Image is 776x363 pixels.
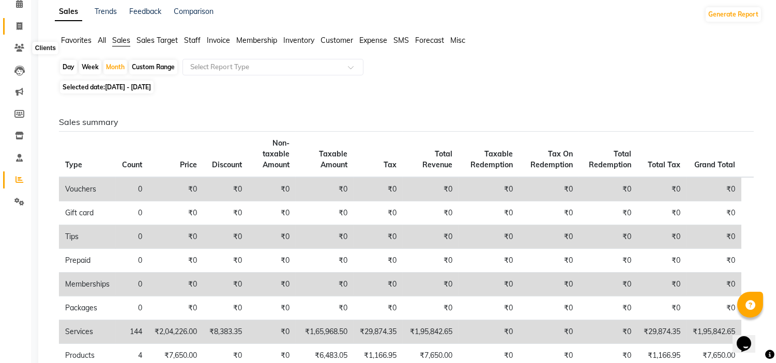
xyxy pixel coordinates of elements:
[519,320,579,344] td: ₹0
[384,160,397,169] span: Tax
[148,320,203,344] td: ₹2,04,226.00
[148,249,203,273] td: ₹0
[212,160,242,169] span: Discount
[687,249,741,273] td: ₹0
[359,36,387,45] span: Expense
[59,225,116,249] td: Tips
[296,225,353,249] td: ₹0
[248,177,296,201] td: ₹0
[105,83,151,91] span: [DATE] - [DATE]
[59,273,116,296] td: Memberships
[519,225,579,249] td: ₹0
[148,177,203,201] td: ₹0
[112,36,130,45] span: Sales
[60,60,77,74] div: Day
[403,177,459,201] td: ₹0
[415,36,444,45] span: Forecast
[148,273,203,296] td: ₹0
[403,296,459,320] td: ₹0
[637,320,687,344] td: ₹29,874.35
[148,201,203,225] td: ₹0
[579,249,637,273] td: ₹0
[59,296,116,320] td: Packages
[180,160,197,169] span: Price
[579,273,637,296] td: ₹0
[637,296,687,320] td: ₹0
[694,160,735,169] span: Grand Total
[579,177,637,201] td: ₹0
[116,201,148,225] td: 0
[354,273,403,296] td: ₹0
[59,117,754,127] h6: Sales summary
[459,201,519,225] td: ₹0
[184,36,201,45] span: Staff
[470,149,513,169] span: Taxable Redemption
[59,201,116,225] td: Gift card
[354,296,403,320] td: ₹0
[129,7,161,16] a: Feedback
[579,225,637,249] td: ₹0
[687,177,741,201] td: ₹0
[354,320,403,344] td: ₹29,874.35
[203,201,248,225] td: ₹0
[403,225,459,249] td: ₹0
[519,177,579,201] td: ₹0
[236,36,277,45] span: Membership
[519,201,579,225] td: ₹0
[637,177,687,201] td: ₹0
[203,296,248,320] td: ₹0
[354,201,403,225] td: ₹0
[116,296,148,320] td: 0
[687,296,741,320] td: ₹0
[459,177,519,201] td: ₹0
[403,320,459,344] td: ₹1,95,842.65
[98,36,106,45] span: All
[203,249,248,273] td: ₹0
[687,201,741,225] td: ₹0
[637,249,687,273] td: ₹0
[116,320,148,344] td: 144
[60,81,154,93] span: Selected date:
[354,249,403,273] td: ₹0
[450,36,465,45] span: Misc
[296,201,353,225] td: ₹0
[637,225,687,249] td: ₹0
[136,36,178,45] span: Sales Target
[203,320,248,344] td: ₹8,383.35
[207,36,230,45] span: Invoice
[579,201,637,225] td: ₹0
[296,296,353,320] td: ₹0
[174,7,214,16] a: Comparison
[263,138,290,169] span: Non-taxable Amount
[116,249,148,273] td: 0
[319,149,347,169] span: Taxable Amount
[116,273,148,296] td: 0
[148,296,203,320] td: ₹0
[79,60,101,74] div: Week
[459,225,519,249] td: ₹0
[579,296,637,320] td: ₹0
[733,322,766,353] iframe: chat widget
[59,177,116,201] td: Vouchers
[296,177,353,201] td: ₹0
[283,36,314,45] span: Inventory
[519,296,579,320] td: ₹0
[203,177,248,201] td: ₹0
[403,201,459,225] td: ₹0
[65,160,82,169] span: Type
[459,249,519,273] td: ₹0
[637,201,687,225] td: ₹0
[459,296,519,320] td: ₹0
[61,36,92,45] span: Favorites
[116,177,148,201] td: 0
[129,60,177,74] div: Custom Range
[248,249,296,273] td: ₹0
[637,273,687,296] td: ₹0
[248,225,296,249] td: ₹0
[248,201,296,225] td: ₹0
[519,273,579,296] td: ₹0
[403,249,459,273] td: ₹0
[459,273,519,296] td: ₹0
[59,249,116,273] td: Prepaid
[648,160,680,169] span: Total Tax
